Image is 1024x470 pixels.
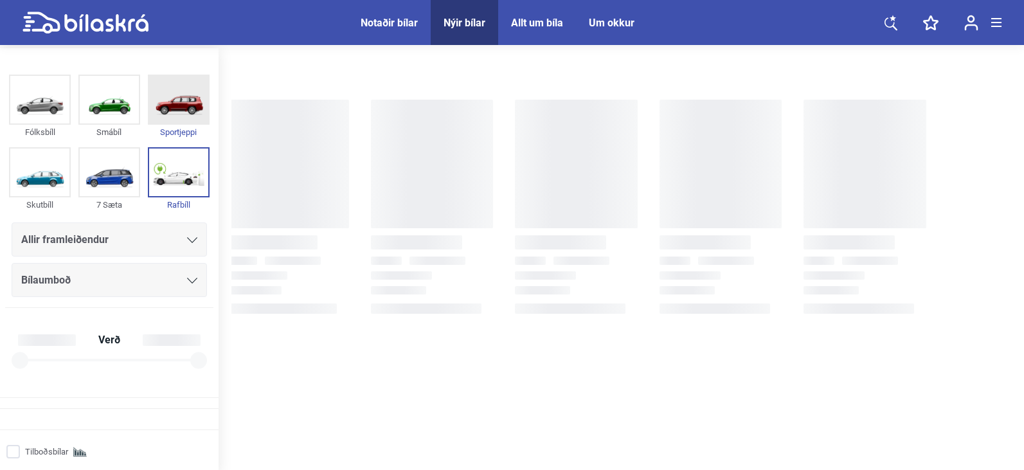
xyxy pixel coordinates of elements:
div: Skutbíll [9,197,71,212]
span: Verð [95,335,123,345]
a: Allt um bíla [511,17,563,29]
div: Fólksbíll [9,125,71,140]
div: Sportjeppi [148,125,210,140]
div: Smábíl [78,125,140,140]
a: Nýir bílar [444,17,485,29]
span: Tilboðsbílar [25,445,68,458]
a: Notaðir bílar [361,17,418,29]
div: 7 Sæta [78,197,140,212]
a: Um okkur [589,17,634,29]
span: Allir framleiðendur [21,231,109,249]
span: Bílaumboð [21,271,71,289]
img: user-login.svg [964,15,978,31]
div: Rafbíll [148,197,210,212]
